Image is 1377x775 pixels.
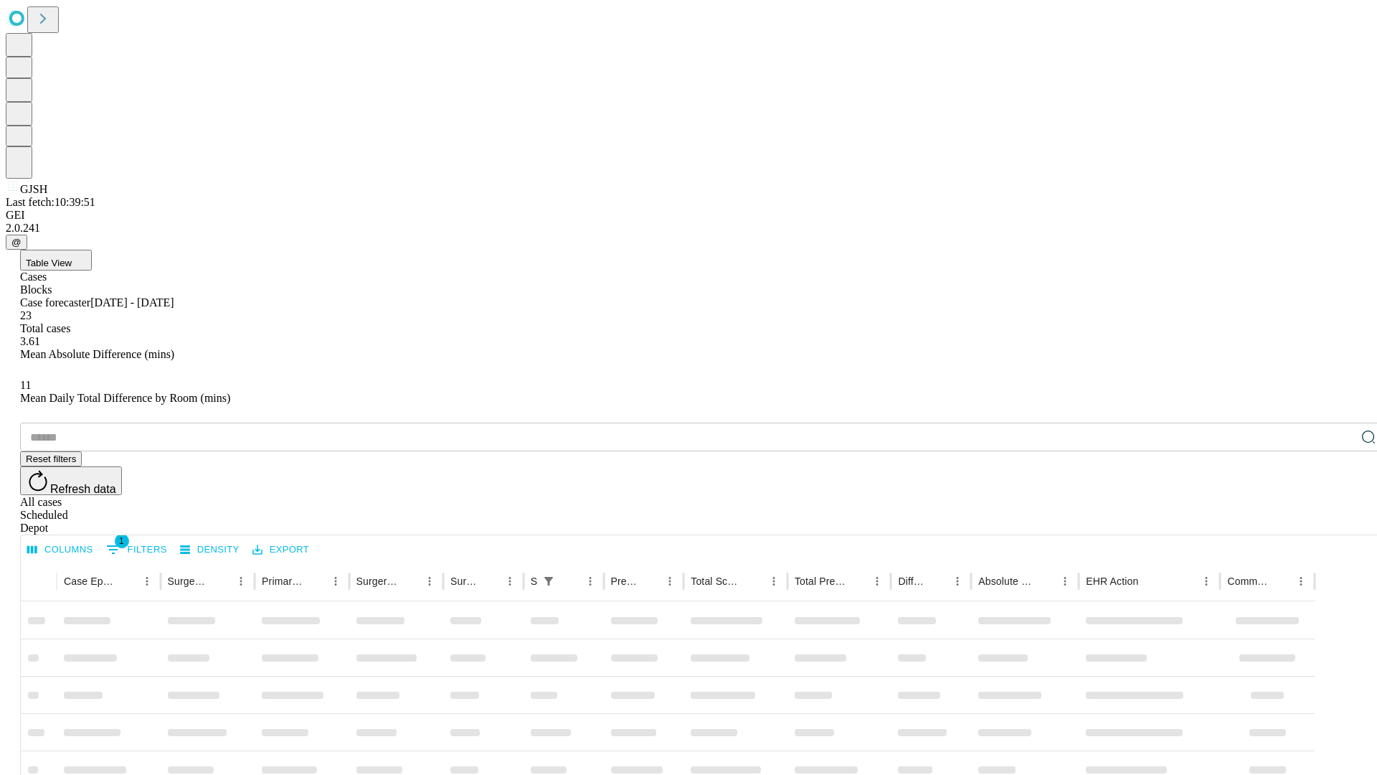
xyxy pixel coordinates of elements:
button: Sort [560,571,580,591]
span: 3.61 [20,335,40,347]
span: Mean Daily Total Difference by Room (mins) [20,392,230,404]
button: Select columns [24,539,97,561]
div: Surgery Name [356,576,398,587]
button: Sort [117,571,137,591]
button: Reset filters [20,451,82,466]
span: Table View [26,258,72,268]
div: Absolute Difference [978,576,1033,587]
button: Table View [20,250,92,271]
button: Sort [744,571,764,591]
button: Sort [1140,571,1160,591]
span: Last fetch: 10:39:51 [6,196,95,208]
div: Scheduled In Room Duration [531,576,537,587]
div: 2.0.241 [6,222,1371,235]
div: Primary Service [262,576,303,587]
button: Menu [1055,571,1075,591]
button: Sort [211,571,231,591]
div: EHR Action [1086,576,1138,587]
button: Sort [306,571,326,591]
button: Density [176,539,243,561]
button: Menu [947,571,967,591]
div: Total Predicted Duration [795,576,846,587]
button: Show filters [103,538,171,561]
button: Export [249,539,313,561]
button: Menu [420,571,440,591]
button: Sort [399,571,420,591]
button: Menu [137,571,157,591]
button: Menu [580,571,600,591]
span: GJSH [20,183,47,195]
button: Sort [927,571,947,591]
span: Reset filters [26,454,76,464]
span: [DATE] - [DATE] [90,296,174,309]
div: Case Epic Id [64,576,115,587]
div: Comments [1227,576,1269,587]
span: @ [11,237,22,248]
button: Menu [867,571,887,591]
button: @ [6,235,27,250]
button: Show filters [539,571,559,591]
button: Menu [660,571,680,591]
button: Sort [640,571,660,591]
span: 1 [115,534,129,548]
span: 11 [20,379,31,391]
span: 23 [20,309,32,321]
div: Total Scheduled Duration [691,576,742,587]
button: Menu [764,571,784,591]
button: Menu [500,571,520,591]
button: Sort [1035,571,1055,591]
div: Surgery Date [450,576,478,587]
button: Menu [326,571,346,591]
span: Mean Absolute Difference (mins) [20,348,174,360]
button: Menu [231,571,251,591]
div: Predicted In Room Duration [611,576,639,587]
span: Case forecaster [20,296,90,309]
span: Refresh data [50,483,116,495]
div: Difference [898,576,926,587]
div: 1 active filter [539,571,559,591]
button: Menu [1196,571,1216,591]
span: Total cases [20,322,70,334]
div: GEI [6,209,1371,222]
button: Sort [1271,571,1291,591]
button: Menu [1291,571,1311,591]
button: Refresh data [20,466,122,495]
button: Sort [847,571,867,591]
div: Surgeon Name [168,576,209,587]
button: Sort [480,571,500,591]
